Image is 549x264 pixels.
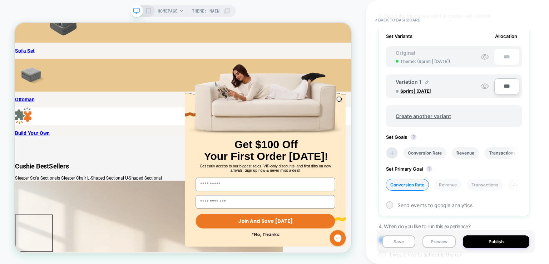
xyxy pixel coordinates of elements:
span: 2. Select the theme you want to choose with Control [379,13,490,19]
span: Allocation [495,33,517,39]
label: Sectionals [34,204,60,210]
button: ? [426,166,432,172]
li: Transactions [467,179,503,191]
button: < back to dashboard [371,14,424,26]
p: Get early access to our biggest sales, VIP-only discounts, and first dibs on new arrivals. Sign u... [241,188,427,199]
button: ? [411,134,416,140]
span: Theme: ( Sprint | [DATE] ) [400,59,450,64]
li: Conversion Rate [403,147,446,159]
span: HOMEPAGE [158,5,178,17]
span: Get $100 Off Your First Order [DATE]! [252,154,417,186]
button: Preview [422,235,456,248]
span: Set Primary Goal [386,166,436,172]
span: Variation 1 [396,79,421,85]
span: 4. When do you like to run this experience? [379,223,470,229]
span: Send events to google analytics [397,202,473,208]
span: Create another variant [389,108,458,124]
span: Sellers [45,186,72,196]
label: L-Shaped Sectional [96,204,145,210]
button: Open gorgias live chat [4,3,25,24]
span: Theme: MAIN [192,5,219,17]
li: Conversion Rate [386,179,429,191]
span: Set Variants [386,33,412,39]
button: Publish [463,235,529,248]
button: Close dialog [429,98,436,105]
label: Sleeper Chair [61,204,95,210]
li: Revenue [434,179,461,191]
label: U-Shaped Sectional [147,204,196,210]
span: Set Goals [386,134,420,140]
input: First Name [241,206,427,224]
li: Revenue [452,147,479,159]
span: Original [389,50,422,56]
button: Save [382,235,415,248]
img: edit [425,80,429,84]
input: Email Address [241,230,427,248]
li: Transactions [484,147,520,159]
span: Sprint | [DATE] [400,88,454,94]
